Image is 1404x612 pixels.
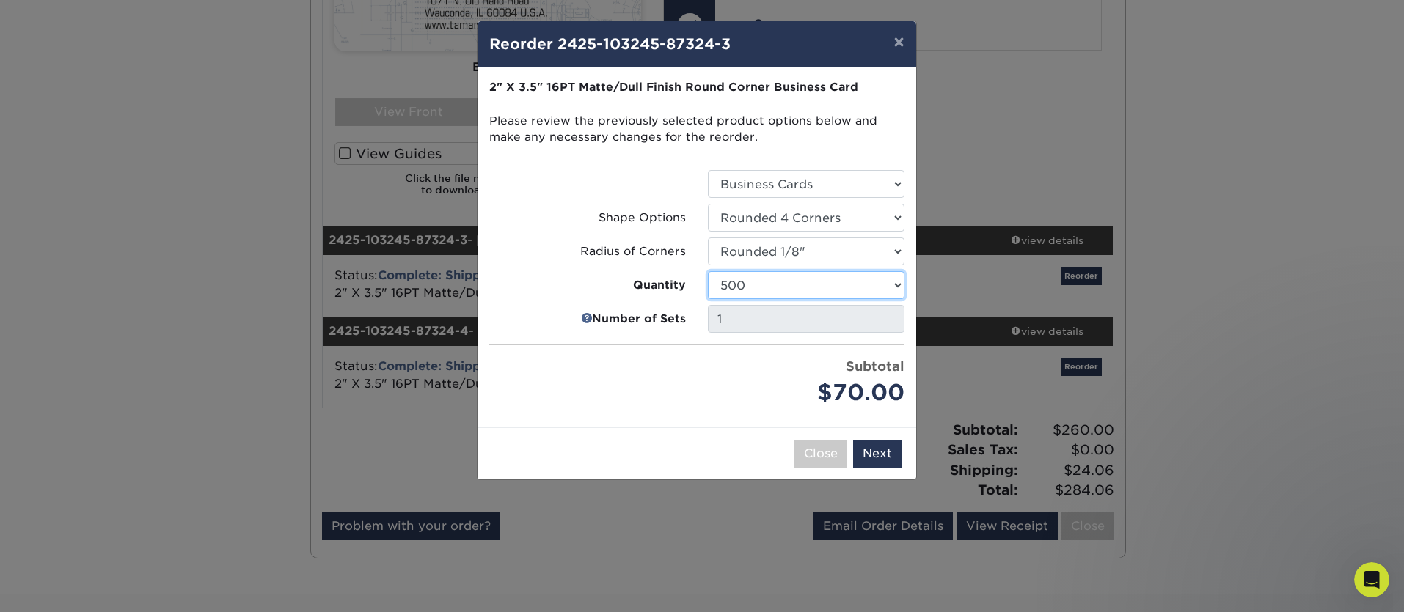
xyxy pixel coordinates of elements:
label: Radius of Corners [489,243,686,260]
div: $70.00 [708,376,904,410]
strong: Subtotal [846,358,904,374]
button: × [882,21,915,62]
strong: Number of Sets [592,311,686,328]
button: Close [794,440,847,468]
iframe: Intercom live chat [1354,562,1389,597]
strong: 2" X 3.5" 16PT Matte/Dull Finish Round Corner Business Card [489,80,858,94]
p: Please review the previously selected product options below and make any necessary changes for th... [489,79,904,146]
label: Shape Options [489,210,686,226]
button: Next [853,440,902,468]
h4: Reorder 2425-103245-87324-3 [489,33,904,55]
strong: Quantity [633,277,686,294]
